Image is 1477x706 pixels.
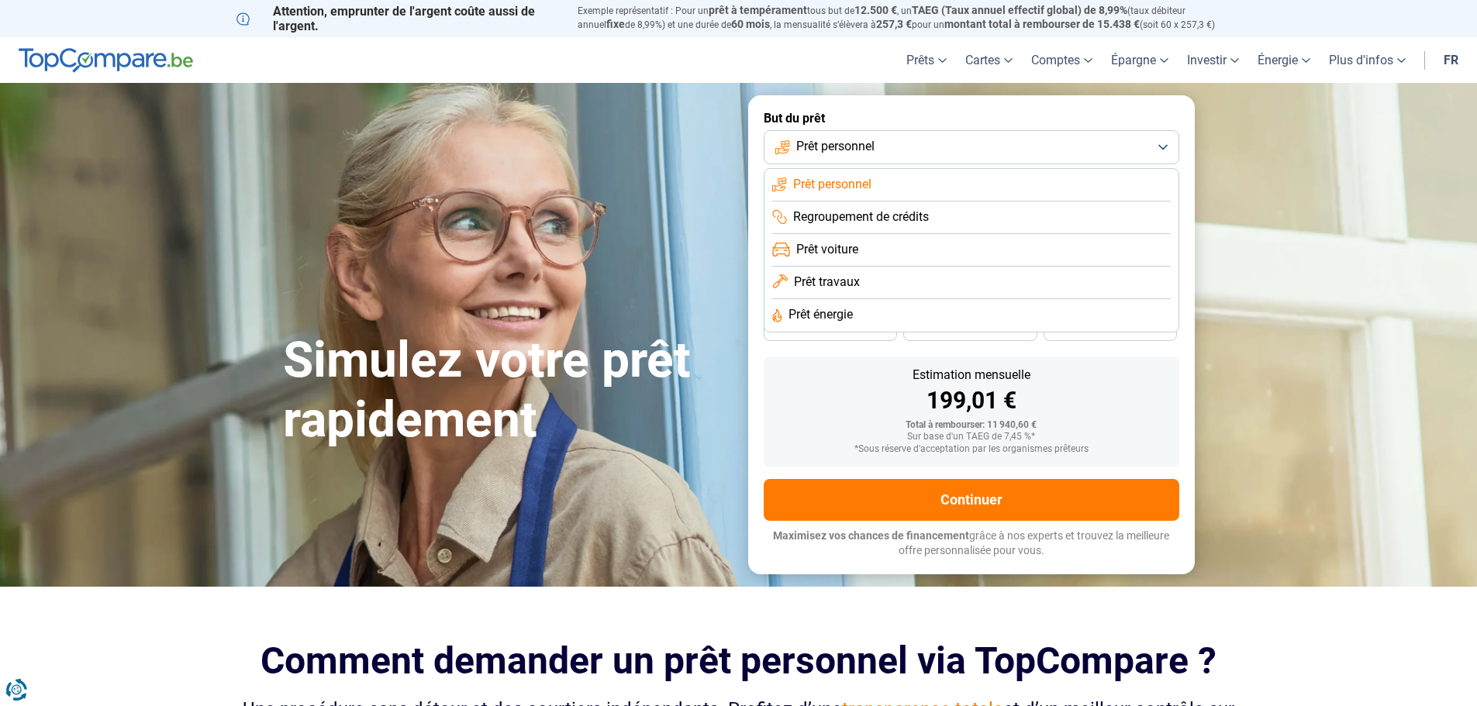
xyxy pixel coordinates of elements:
[578,4,1241,32] p: Exemple représentatif : Pour un tous but de , un (taux débiteur annuel de 8,99%) et une durée de ...
[1178,37,1248,83] a: Investir
[776,420,1167,431] div: Total à rembourser: 11 940,60 €
[912,4,1127,16] span: TAEG (Taux annuel effectif global) de 8,99%
[854,4,897,16] span: 12.500 €
[236,4,559,33] p: Attention, emprunter de l'argent coûte aussi de l'argent.
[1093,325,1127,334] span: 24 mois
[1320,37,1415,83] a: Plus d'infos
[776,432,1167,443] div: Sur base d'un TAEG de 7,45 %*
[794,274,860,291] span: Prêt travaux
[709,4,807,16] span: prêt à tempérament
[813,325,847,334] span: 36 mois
[1434,37,1468,83] a: fr
[731,18,770,30] span: 60 mois
[793,208,929,226] span: Regroupement de crédits
[776,444,1167,455] div: *Sous réserve d'acceptation par les organismes prêteurs
[1248,37,1320,83] a: Énergie
[956,37,1022,83] a: Cartes
[796,241,858,258] span: Prêt voiture
[764,479,1179,521] button: Continuer
[944,18,1140,30] span: montant total à rembourser de 15.438 €
[789,306,853,323] span: Prêt énergie
[606,18,625,30] span: fixe
[19,48,193,73] img: TopCompare
[876,18,912,30] span: 257,3 €
[796,138,875,155] span: Prêt personnel
[1022,37,1102,83] a: Comptes
[793,176,871,193] span: Prêt personnel
[764,111,1179,126] label: But du prêt
[897,37,956,83] a: Prêts
[236,639,1241,682] h2: Comment demander un prêt personnel via TopCompare ?
[1102,37,1178,83] a: Épargne
[953,325,987,334] span: 30 mois
[283,331,730,450] h1: Simulez votre prêt rapidement
[776,389,1167,412] div: 199,01 €
[773,529,969,542] span: Maximisez vos chances de financement
[764,529,1179,559] p: grâce à nos experts et trouvez la meilleure offre personnalisée pour vous.
[776,369,1167,381] div: Estimation mensuelle
[764,130,1179,164] button: Prêt personnel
